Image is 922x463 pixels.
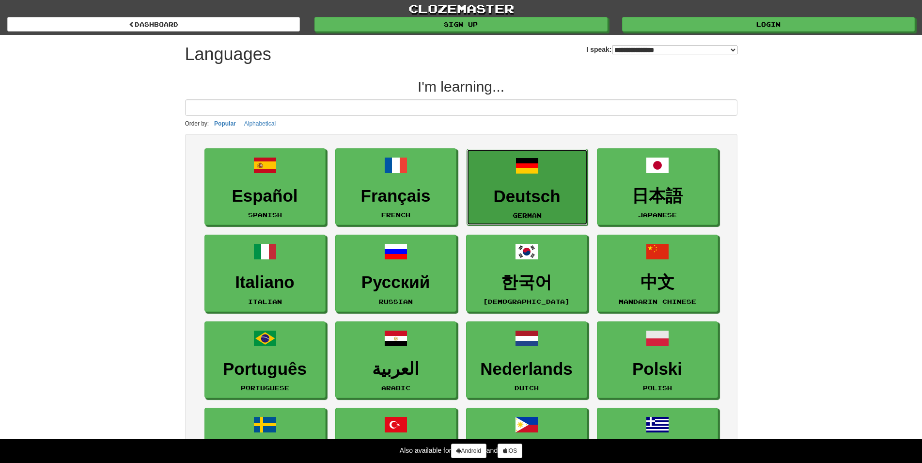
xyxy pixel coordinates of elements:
[185,45,271,64] h1: Languages
[210,273,320,292] h3: Italiano
[379,298,413,305] small: Russian
[241,118,279,129] button: Alphabetical
[467,149,588,226] a: DeutschGerman
[643,384,672,391] small: Polish
[498,444,522,458] a: iOS
[622,17,915,32] a: Login
[471,273,582,292] h3: 한국어
[341,360,451,379] h3: العربية
[471,360,582,379] h3: Nederlands
[210,360,320,379] h3: Português
[466,235,587,312] a: 한국어[DEMOGRAPHIC_DATA]
[515,384,539,391] small: Dutch
[341,273,451,292] h3: Русский
[586,45,737,54] label: I speak:
[619,298,696,305] small: Mandarin Chinese
[466,321,587,399] a: NederlandsDutch
[241,384,289,391] small: Portuguese
[248,298,282,305] small: Italian
[210,187,320,206] h3: Español
[597,148,718,225] a: 日本語Japanese
[381,211,410,218] small: French
[472,187,582,206] h3: Deutsch
[638,211,677,218] small: Japanese
[602,360,713,379] h3: Polski
[335,321,456,399] a: العربيةArabic
[597,235,718,312] a: 中文Mandarin Chinese
[335,235,456,312] a: РусскийRussian
[513,212,542,219] small: German
[483,298,570,305] small: [DEMOGRAPHIC_DATA]
[451,444,486,458] a: Android
[602,273,713,292] h3: 中文
[211,118,239,129] button: Popular
[248,211,282,218] small: Spanish
[335,148,456,225] a: FrançaisFrench
[204,321,326,399] a: PortuguêsPortuguese
[185,120,209,127] small: Order by:
[204,148,326,225] a: EspañolSpanish
[185,79,737,95] h2: I'm learning...
[381,384,410,391] small: Arabic
[597,321,718,399] a: PolskiPolish
[612,46,737,54] select: I speak:
[602,187,713,206] h3: 日本語
[314,17,607,32] a: Sign up
[7,17,300,32] a: dashboard
[341,187,451,206] h3: Français
[204,235,326,312] a: ItalianoItalian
